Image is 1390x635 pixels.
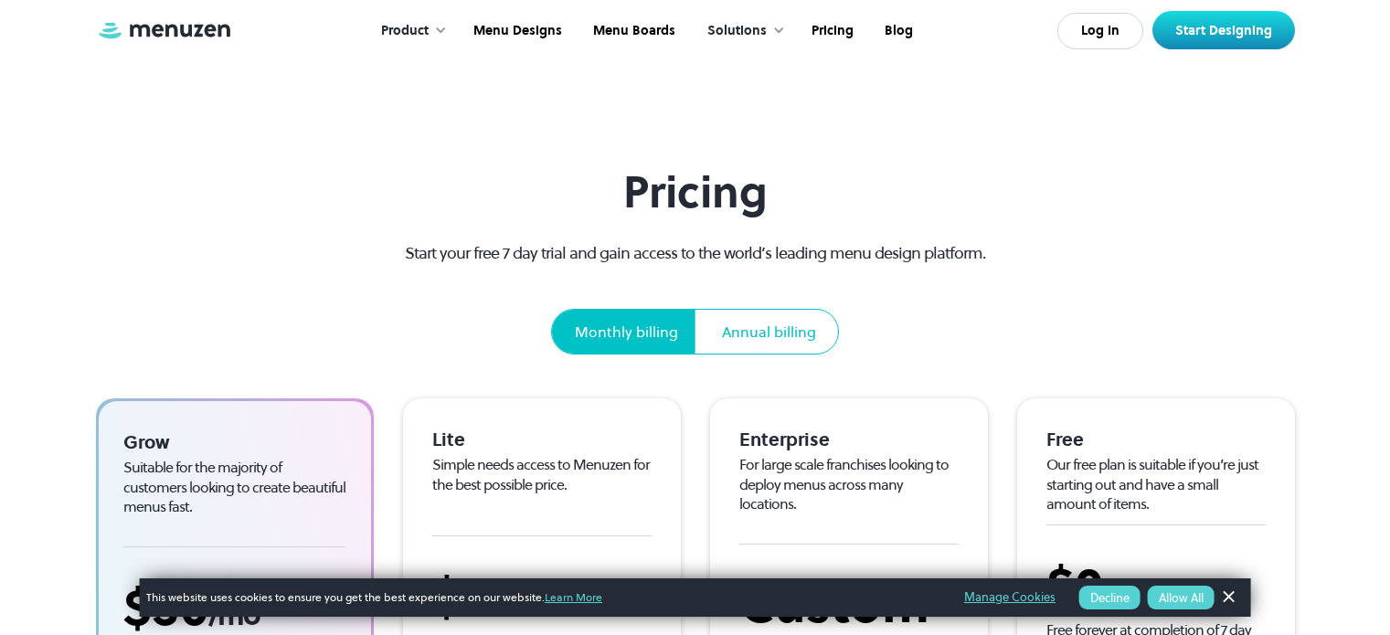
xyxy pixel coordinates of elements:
[739,428,959,451] div: Enterprise
[381,21,429,41] div: Product
[456,3,576,59] a: Menu Designs
[461,561,505,631] span: 12
[739,574,959,635] div: Custom
[123,458,346,517] div: Suitable for the majority of customers looking to create beautiful menus fast.
[1152,11,1295,49] a: Start Designing
[867,3,927,59] a: Blog
[1046,455,1266,514] div: Our free plan is suitable if you’re just starting out and have a small amount of items.
[363,3,456,59] div: Product
[1057,13,1143,49] a: Log In
[1046,555,1266,616] div: $0
[739,455,959,514] div: For large scale franchises looking to deploy menus across many locations.
[1079,586,1141,609] button: Decline
[794,3,867,59] a: Pricing
[722,321,816,343] div: Annual billing
[146,589,939,606] span: This website uses cookies to ensure you get the best experience on our website.
[964,587,1056,608] a: Manage Cookies
[707,21,767,41] div: Solutions
[545,589,602,605] a: Learn More
[123,430,346,454] div: Grow
[432,428,652,451] div: Lite
[372,240,1018,265] p: Start your free 7 day trial and gain access to the world’s leading menu design platform.
[1148,586,1215,609] button: Allow All
[432,566,652,627] div: $
[372,166,1018,218] h1: Pricing
[1046,428,1266,451] div: Free
[575,321,678,343] div: Monthly billing
[689,3,794,59] div: Solutions
[432,455,652,494] div: Simple needs access to Menuzen for the best possible price.
[1215,584,1242,611] a: Dismiss Banner
[576,3,689,59] a: Menu Boards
